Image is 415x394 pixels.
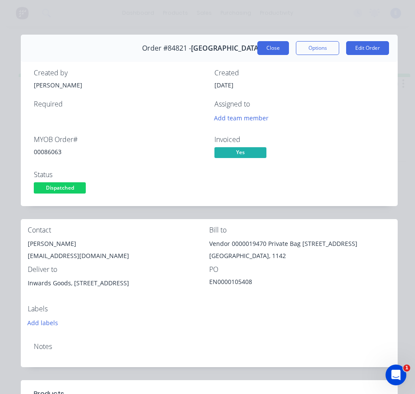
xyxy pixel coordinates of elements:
[28,277,209,289] div: Inwards Goods, [STREET_ADDRESS]
[28,238,209,265] div: [PERSON_NAME][EMAIL_ADDRESS][DOMAIN_NAME]
[34,171,204,179] div: Status
[34,147,204,156] div: 00086063
[386,365,406,385] iframe: Intercom live chat
[214,81,233,89] span: [DATE]
[214,136,385,144] div: Invoiced
[214,69,385,77] div: Created
[28,226,209,234] div: Contact
[28,238,209,250] div: [PERSON_NAME]
[34,342,385,351] div: Notes
[214,112,273,124] button: Add team member
[209,238,391,265] div: Vendor 0000019470 Private Bag [STREET_ADDRESS][GEOGRAPHIC_DATA], 1142
[34,182,86,193] span: Dispatched
[34,81,204,90] div: [PERSON_NAME]
[28,250,209,262] div: [EMAIL_ADDRESS][DOMAIN_NAME]
[346,41,389,55] button: Edit Order
[214,147,266,158] span: Yes
[209,226,391,234] div: Bill to
[209,277,318,289] div: EN0000105408
[209,250,391,262] div: [GEOGRAPHIC_DATA], 1142
[403,365,410,371] span: 1
[214,100,385,108] div: Assigned to
[209,238,391,250] div: Vendor 0000019470 Private Bag [STREET_ADDRESS]
[34,136,204,144] div: MYOB Order #
[296,41,339,55] button: Options
[28,265,209,274] div: Deliver to
[23,316,63,328] button: Add labels
[209,265,391,274] div: PO
[257,41,289,55] button: Close
[210,112,273,124] button: Add team member
[28,305,209,313] div: Labels
[34,69,204,77] div: Created by
[34,100,204,108] div: Required
[34,182,86,195] button: Dispatched
[191,44,276,52] span: [GEOGRAPHIC_DATA], The
[28,277,209,305] div: Inwards Goods, [STREET_ADDRESS]
[142,44,191,52] span: Order #84821 -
